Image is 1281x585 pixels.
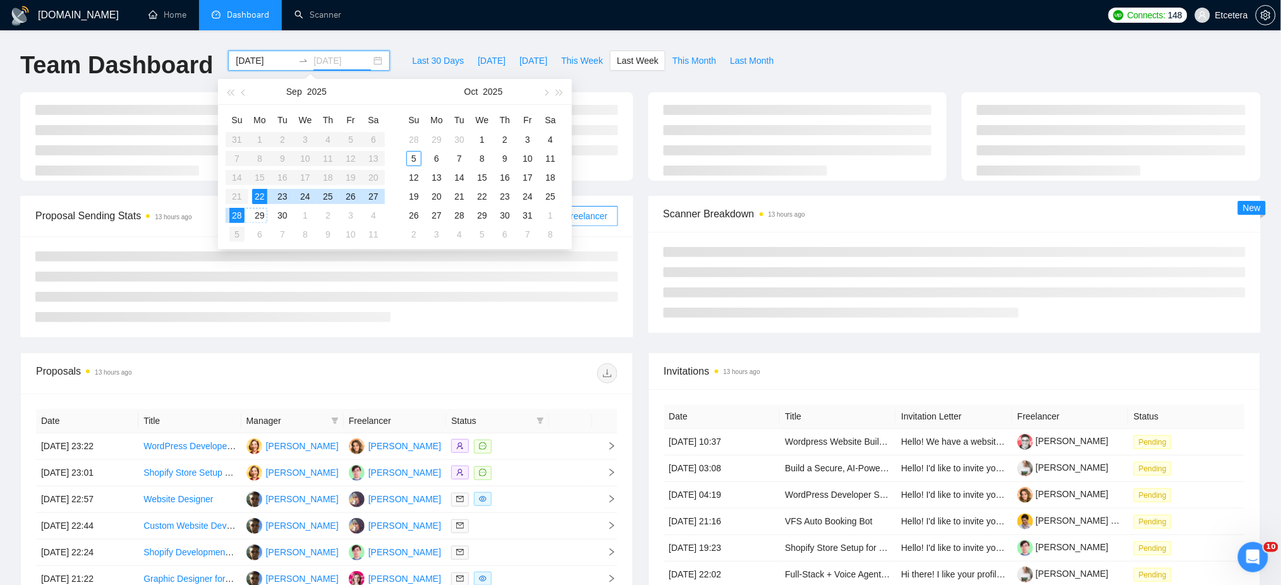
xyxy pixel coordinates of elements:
th: Fr [516,110,539,130]
a: [PERSON_NAME] [1017,542,1108,552]
a: Pending [1134,543,1177,553]
img: AM [246,438,262,454]
img: c1WxvaZJbEkjYskB_NLkd46d563zNhCYqpob2QYOt_ABmdev5F_TzxK5jj4umUDMAG [1017,540,1033,556]
span: filter [329,411,341,430]
a: searchScanner [294,9,341,20]
div: [PERSON_NAME] [266,492,339,506]
div: 9 [320,227,336,242]
img: DM [349,545,365,560]
span: mail [456,575,464,582]
div: 27 [429,208,444,223]
td: 2025-10-03 [339,206,362,225]
td: 2025-10-27 [425,206,448,225]
td: 2025-10-20 [425,187,448,206]
img: PS [349,518,365,534]
div: 8 [298,227,313,242]
th: We [294,110,317,130]
time: 13 hours ago [768,211,805,218]
td: 2025-09-23 [271,187,294,206]
a: DM[PERSON_NAME] [349,467,441,477]
div: 25 [320,189,336,204]
div: 28 [452,208,467,223]
img: AM [246,465,262,481]
td: Shopify Store Setup for Supplement Brand (Dawn Theme) [138,460,241,486]
td: 2025-10-18 [539,168,562,187]
span: Pending [1134,488,1172,502]
th: Freelancer [1012,404,1129,429]
div: 1 [475,132,490,147]
td: 2025-10-28 [448,206,471,225]
button: This Month [665,51,723,71]
div: [PERSON_NAME] [266,466,339,479]
span: This Month [672,54,716,68]
a: [PERSON_NAME] [1017,462,1108,473]
a: [PERSON_NAME] [1017,436,1108,446]
td: 2025-10-30 [494,206,516,225]
div: 7 [275,227,290,242]
button: [DATE] [513,51,554,71]
span: user-add [456,442,464,450]
th: Title [780,404,896,429]
div: 16 [497,170,513,185]
a: setting [1256,10,1276,20]
td: 2025-10-16 [494,168,516,187]
span: Status [451,414,531,428]
a: Shopify Store Setup for Supplement Brand ([PERSON_NAME] Theme) [785,543,1063,553]
div: 6 [252,227,267,242]
img: logo [10,6,30,26]
th: Date [36,409,138,433]
a: PS[PERSON_NAME] [349,493,441,504]
div: 19 [406,189,422,204]
th: Status [1129,404,1245,429]
td: 2025-09-26 [339,187,362,206]
th: Sa [362,110,385,130]
div: 6 [429,151,444,166]
div: 2 [406,227,422,242]
td: 2025-11-08 [539,225,562,244]
td: [DATE] 04:19 [664,482,780,509]
a: Pending [1134,463,1177,473]
td: 2025-10-11 [539,149,562,168]
div: [PERSON_NAME] [368,439,441,453]
td: 2025-10-13 [425,168,448,187]
time: 13 hours ago [724,368,760,375]
span: Manager [246,414,326,428]
td: [DATE] 22:57 [36,486,138,513]
div: 29 [475,208,490,223]
div: 22 [252,189,267,204]
th: Mo [248,110,271,130]
th: Th [494,110,516,130]
a: Build a Secure, AI-Powered Consumer Platform - Full Stack Engineer (Fixed-Price $25k+) [785,463,1136,473]
img: c1Hg7SEEXlRSL7qw9alyXYuBTAoT3mZQnK_sLPzbWuX01cxZ_vFNQqRjIsovb9WlI0 [1017,567,1033,582]
div: 2 [497,132,513,147]
div: 29 [429,132,444,147]
div: 31 [520,208,535,223]
a: DM[PERSON_NAME] [349,546,441,557]
a: Pending [1134,569,1177,579]
div: 1 [543,208,558,223]
span: mail [456,522,464,529]
span: message [479,442,487,450]
td: 2025-10-07 [271,225,294,244]
span: filter [331,417,339,425]
a: Pending [1134,516,1177,526]
a: PS[PERSON_NAME] [349,520,441,530]
div: 20 [429,189,444,204]
span: Pending [1134,435,1172,449]
a: [PERSON_NAME] [1017,489,1108,499]
img: c1b9JySzac4x4dgsEyqnJHkcyMhtwYhRX20trAqcVMGYnIMrxZHAKhfppX9twvsE1T [1017,487,1033,503]
div: 26 [343,189,358,204]
td: 2025-10-01 [471,130,494,149]
td: Build a Secure, AI-Powered Consumer Platform - Full Stack Engineer (Fixed-Price $25k+) [780,455,896,482]
a: AM[PERSON_NAME] [246,440,339,450]
span: Invitations [664,363,1246,379]
td: 2025-10-17 [516,168,539,187]
div: 15 [475,170,490,185]
a: AP[PERSON_NAME] [246,520,339,530]
a: Shopify Development and Branding Specialist Needed [143,547,356,557]
div: 30 [452,132,467,147]
th: Su [403,110,425,130]
td: 2025-10-09 [494,149,516,168]
a: Graphic Designer for Modern Charity Sponsorship Packages [143,574,381,584]
td: 2025-09-30 [271,206,294,225]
